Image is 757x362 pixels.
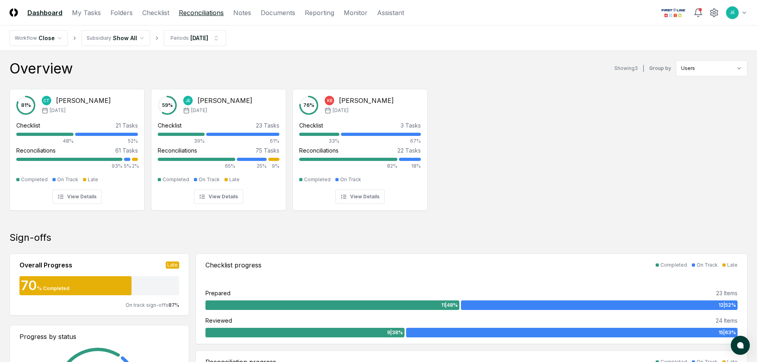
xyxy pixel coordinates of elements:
[727,261,738,269] div: Late
[339,96,394,105] div: [PERSON_NAME]
[10,83,145,211] a: 81%CT[PERSON_NAME][DATE]Checklist21 Tasks48%52%Reconciliations61 Tasks93%5%2%CompletedOn TrackLat...
[10,231,747,244] div: Sign-offs
[164,30,226,46] button: Periods[DATE]
[387,329,403,336] span: 9 | 38 %
[56,96,111,105] div: [PERSON_NAME]
[142,8,169,17] a: Checklist
[72,8,101,17] a: My Tasks
[340,176,361,183] div: On Track
[19,279,37,292] div: 70
[115,146,138,155] div: 61 Tasks
[718,329,736,336] span: 15 | 63 %
[660,261,687,269] div: Completed
[163,176,189,183] div: Completed
[116,121,138,130] div: 21 Tasks
[229,176,240,183] div: Late
[21,176,48,183] div: Completed
[268,163,279,170] div: 9%
[158,121,182,130] div: Checklist
[16,163,122,170] div: 93%
[57,176,78,183] div: On Track
[205,316,232,325] div: Reviewed
[27,8,62,17] a: Dashboard
[299,137,339,145] div: 33%
[299,121,323,130] div: Checklist
[718,302,736,309] span: 12 | 52 %
[256,146,279,155] div: 75 Tasks
[166,261,179,269] div: Late
[19,260,72,270] div: Overall Progress
[50,107,66,114] span: [DATE]
[19,332,179,341] div: Progress by status
[299,146,339,155] div: Reconciliations
[88,176,98,183] div: Late
[335,190,385,204] button: View Details
[299,163,397,170] div: 82%
[205,289,230,297] div: Prepared
[399,163,421,170] div: 18%
[205,260,261,270] div: Checklist progress
[649,66,671,71] label: Group by
[731,336,750,355] button: atlas-launcher
[397,146,421,155] div: 22 Tasks
[197,96,252,105] div: [PERSON_NAME]
[126,302,168,308] span: On track sign-offs
[261,8,295,17] a: Documents
[158,146,197,155] div: Reconciliations
[256,121,279,130] div: 23 Tasks
[158,163,235,170] div: 65%
[190,34,208,42] div: [DATE]
[179,8,224,17] a: Reconciliations
[87,35,111,42] div: Subsidiary
[196,254,747,344] a: Checklist progressCompletedOn TrackLatePrepared23 Items11|48%12|52%Reviewed24 Items9|38%15|63%
[16,121,40,130] div: Checklist
[110,8,133,17] a: Folders
[697,261,718,269] div: On Track
[124,163,130,170] div: 5%
[730,10,735,15] span: JE
[327,98,332,104] span: KB
[37,285,70,292] div: % Completed
[206,137,279,145] div: 61%
[186,98,190,104] span: JE
[305,8,334,17] a: Reporting
[344,8,368,17] a: Monitor
[43,98,50,104] span: CT
[237,163,267,170] div: 25%
[16,137,74,145] div: 48%
[614,65,638,72] div: Showing 3
[441,302,458,309] span: 11 | 48 %
[716,289,738,297] div: 23 Items
[199,176,220,183] div: On Track
[168,302,179,308] span: 87 %
[660,6,687,19] img: First Line Technology logo
[75,137,138,145] div: 52%
[52,190,102,204] button: View Details
[333,107,348,114] span: [DATE]
[233,8,251,17] a: Notes
[725,6,740,20] button: JE
[158,137,205,145] div: 39%
[194,190,243,204] button: View Details
[10,60,73,76] div: Overview
[377,8,404,17] a: Assistant
[15,35,37,42] div: Workflow
[401,121,421,130] div: 3 Tasks
[10,8,18,17] img: Logo
[191,107,207,114] span: [DATE]
[716,316,738,325] div: 24 Items
[292,83,428,211] a: 76%KB[PERSON_NAME][DATE]Checklist3 Tasks33%67%Reconciliations22 Tasks82%18%CompletedOn TrackView ...
[341,137,421,145] div: 67%
[170,35,189,42] div: Periods
[10,30,226,46] nav: breadcrumb
[132,163,138,170] div: 2%
[643,64,645,73] div: |
[16,146,56,155] div: Reconciliations
[151,83,286,211] a: 59%JE[PERSON_NAME][DATE]Checklist23 Tasks39%61%Reconciliations75 Tasks65%25%9%CompletedOn TrackLa...
[304,176,331,183] div: Completed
